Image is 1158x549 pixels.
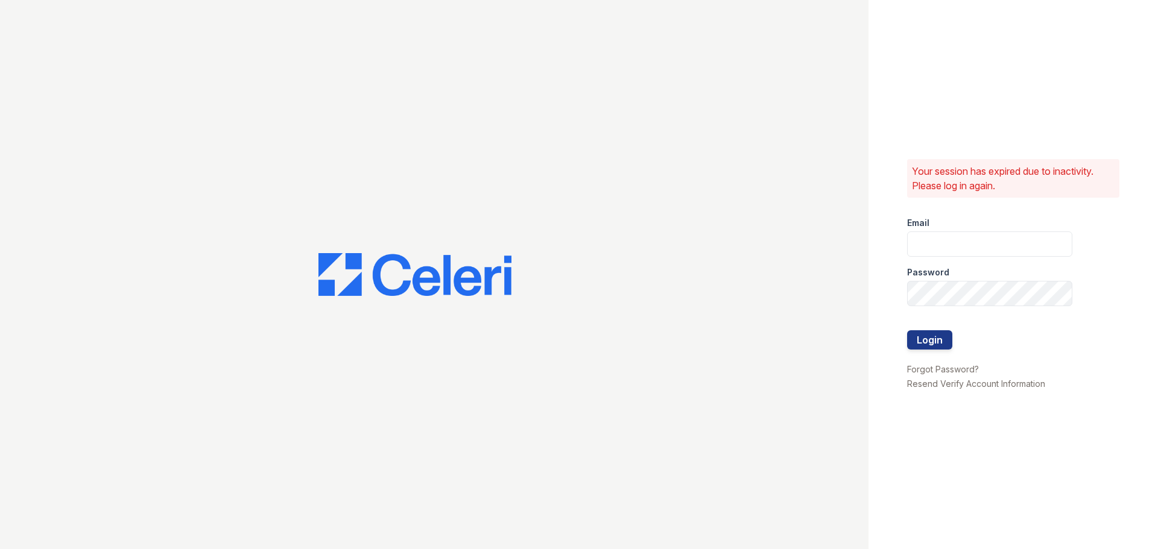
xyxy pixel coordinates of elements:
p: Your session has expired due to inactivity. Please log in again. [912,164,1115,193]
img: CE_Logo_Blue-a8612792a0a2168367f1c8372b55b34899dd931a85d93a1a3d3e32e68fde9ad4.png [318,253,511,296]
label: Password [907,266,949,278]
a: Resend Verify Account Information [907,378,1045,389]
label: Email [907,217,929,229]
button: Login [907,330,952,350]
a: Forgot Password? [907,364,979,374]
